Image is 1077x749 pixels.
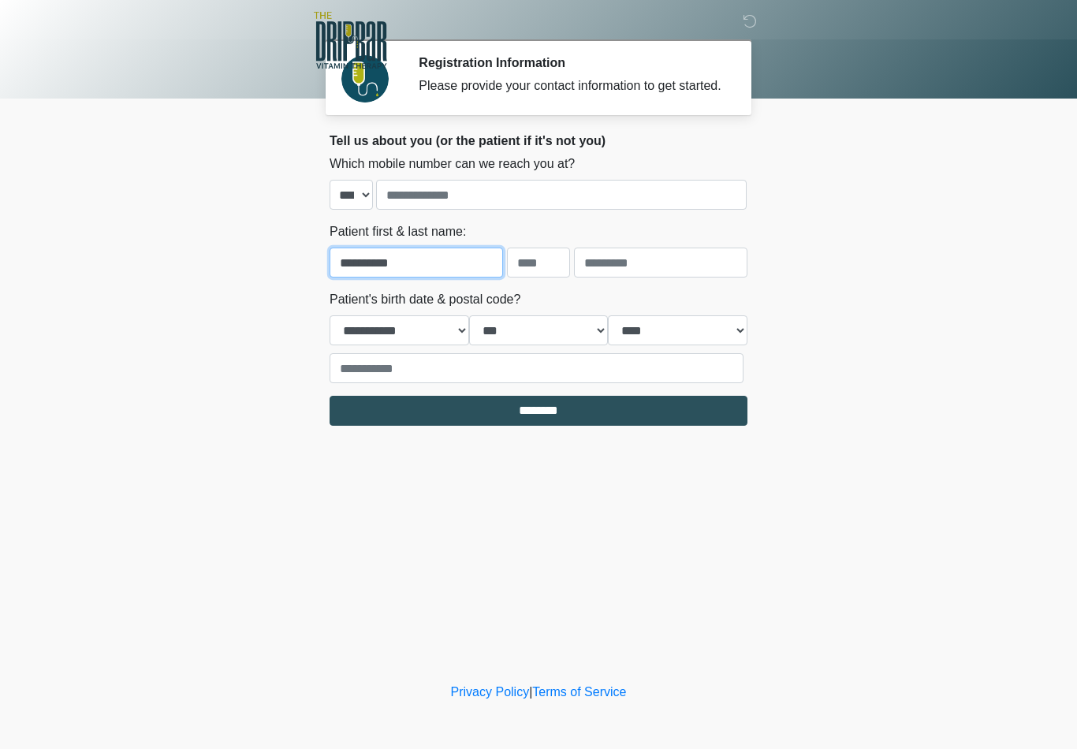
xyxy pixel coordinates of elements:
[451,685,530,699] a: Privacy Policy
[314,12,387,69] img: The DRIPBaR - Lubbock Logo
[330,290,520,309] label: Patient's birth date & postal code?
[330,222,466,241] label: Patient first & last name:
[532,685,626,699] a: Terms of Service
[419,76,724,95] div: Please provide your contact information to get started.
[330,133,747,148] h2: Tell us about you (or the patient if it's not you)
[529,685,532,699] a: |
[330,155,575,173] label: Which mobile number can we reach you at?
